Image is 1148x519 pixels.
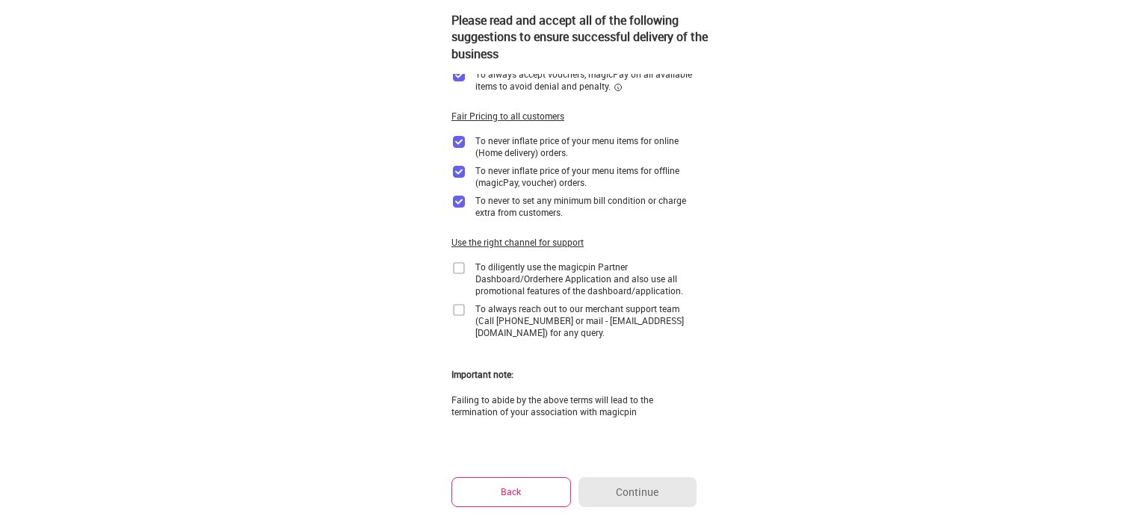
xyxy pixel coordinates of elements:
button: Continue [578,477,697,507]
div: To never inflate price of your menu items for offline (magicPay, voucher) orders. [475,164,697,188]
div: Important note: [451,368,513,381]
div: Failing to abide by the above terms will lead to the termination of your association with magicpin [451,394,697,417]
div: To never inflate price of your menu items for online (Home delivery) orders. [475,134,697,158]
img: home-delivery-unchecked-checkbox-icon.f10e6f61.svg [451,302,466,317]
div: To always reach out to our merchant support team (Call [PHONE_NUMBER] or mail - [EMAIL_ADDRESS][D... [475,302,697,338]
div: To diligently use the magicpin Partner Dashboard/Orderhere Application and also use all promotion... [475,261,697,296]
img: home-delivery-unchecked-checkbox-icon.f10e6f61.svg [451,261,466,276]
img: informationCircleBlack.2195f373.svg [614,83,623,92]
div: To never to set any minimum bill condition or charge extra from customers. [475,194,697,218]
img: checkbox_purple.ceb64cee.svg [451,134,466,149]
div: Fair Pricing to all customers [451,110,564,122]
img: checkbox_purple.ceb64cee.svg [451,194,466,209]
div: Use the right channel for support [451,236,584,249]
button: Back [451,477,571,506]
img: checkbox_purple.ceb64cee.svg [451,68,466,83]
img: checkbox_purple.ceb64cee.svg [451,164,466,179]
div: To always accept vouchers, magicPay on all available items to avoid denial and penalty. [475,68,697,92]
